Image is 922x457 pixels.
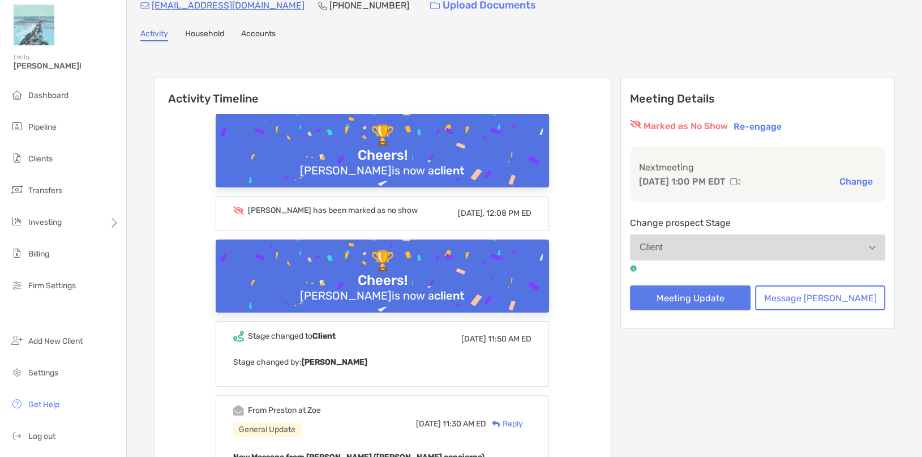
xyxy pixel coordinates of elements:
button: Client [630,234,885,260]
div: Reply [486,418,523,430]
div: Cheers! [353,272,412,289]
img: Phone Icon [318,1,327,10]
div: [PERSON_NAME] is now a [295,164,469,177]
img: Zoe Logo [14,5,54,45]
span: Get Help [28,400,59,409]
div: Client [640,242,663,253]
img: investing icon [10,215,24,228]
img: Event icon [233,206,244,215]
img: red eyr [630,119,641,129]
img: billing icon [10,246,24,260]
img: Open dropdown arrow [869,246,876,250]
img: pipeline icon [10,119,24,133]
img: clients icon [10,151,24,165]
img: add_new_client icon [10,334,24,347]
img: Confetti [216,240,549,338]
img: Event icon [233,405,244,416]
p: Next meeting [639,160,876,174]
img: communication type [730,177,740,186]
span: Clients [28,154,53,164]
h6: Activity Timeline [155,78,611,105]
img: Reply icon [492,420,500,428]
img: button icon [430,2,440,10]
p: [DATE] 1:00 PM EDT [639,174,726,189]
span: Pipeline [28,122,57,132]
img: tooltip [630,265,637,272]
img: settings icon [10,365,24,379]
b: [PERSON_NAME] [302,357,367,367]
img: firm-settings icon [10,278,24,292]
p: Meeting Details [630,92,885,106]
img: dashboard icon [10,88,24,101]
p: Stage changed by: [233,355,531,369]
button: Change [836,176,876,187]
div: General Update [233,422,301,437]
b: client [434,289,465,302]
div: [PERSON_NAME] has been marked as no show [248,206,418,215]
div: [PERSON_NAME] is now a [295,289,469,302]
span: [DATE] [416,419,441,429]
div: 🏆 [366,124,399,147]
span: Investing [28,217,62,227]
span: [DATE], [458,208,484,218]
span: Billing [28,249,49,259]
button: Message [PERSON_NAME] [755,285,885,310]
span: 11:30 AM ED [443,419,486,429]
span: Dashboard [28,91,68,100]
button: Meeting Update [630,285,751,310]
button: Re-engage [730,119,785,133]
span: Settings [28,368,58,378]
span: [DATE] [461,334,486,344]
a: Household [185,29,224,41]
a: Accounts [241,29,276,41]
img: transfers icon [10,183,24,197]
a: Activity [140,29,168,41]
span: Transfers [28,186,62,195]
img: get-help icon [10,397,24,411]
div: Stage changed to [248,331,336,341]
p: Marked as No Show [644,119,728,133]
span: [PERSON_NAME]! [14,61,119,71]
img: logout icon [10,429,24,442]
b: client [434,164,465,177]
p: Change prospect Stage [630,216,885,230]
img: Event icon [233,331,244,341]
b: Client [312,331,336,341]
span: Add New Client [28,336,83,346]
span: Firm Settings [28,281,76,291]
img: Email Icon [140,2,149,9]
div: Cheers! [353,147,412,164]
div: From Preston at Zoe [248,405,321,415]
span: 11:50 AM ED [488,334,531,344]
div: 🏆 [366,250,399,273]
span: Log out [28,432,55,441]
span: 12:08 PM ED [486,208,531,218]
